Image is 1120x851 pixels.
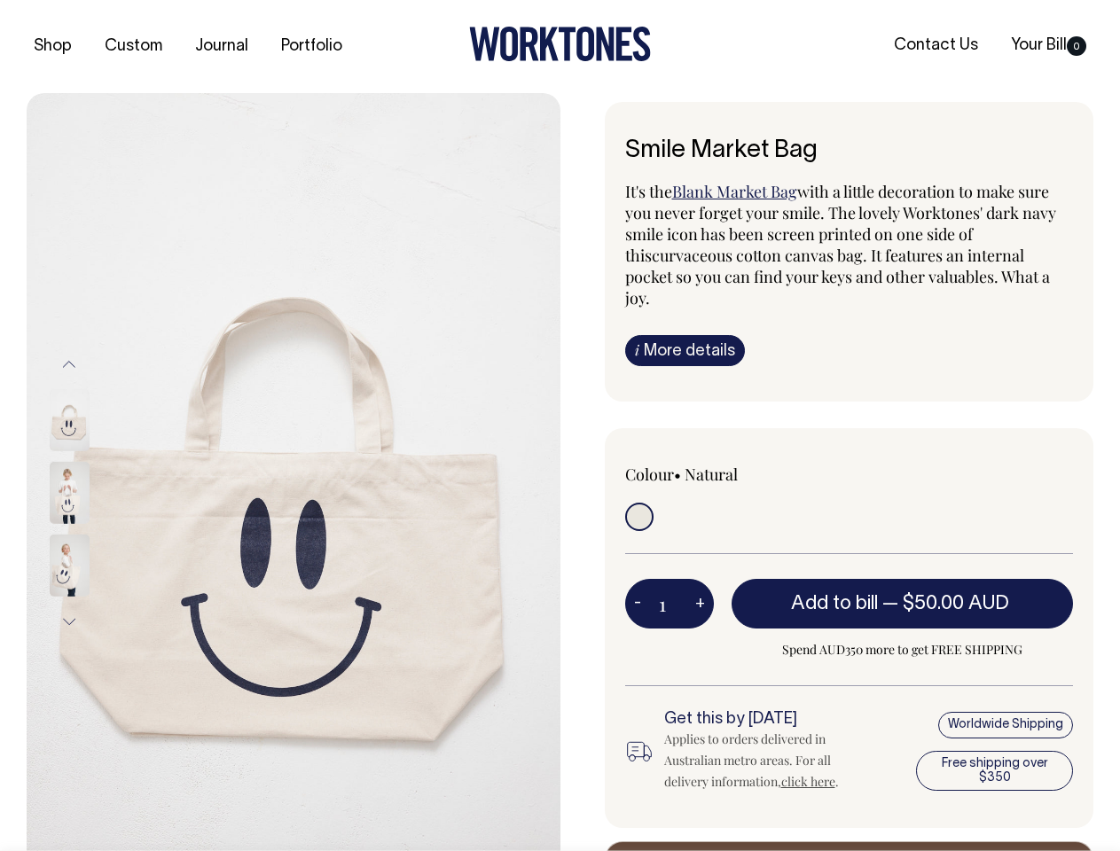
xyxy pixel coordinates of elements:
p: It's the with a little decoration to make sure you never forget your smile. The lovely Worktones'... [625,181,1074,308]
a: click here [781,773,835,790]
button: Add to bill —$50.00 AUD [732,579,1074,628]
a: Your Bill0 [1004,31,1093,60]
span: Add to bill [791,595,878,613]
span: Spend AUD350 more to get FREE SHIPPING [732,639,1074,660]
a: Portfolio [274,32,349,61]
span: • [674,464,681,485]
button: + [686,586,714,621]
button: - [625,586,650,621]
a: Contact Us [887,31,985,60]
a: Blank Market Bag [672,181,797,202]
label: Natural [685,464,738,485]
a: iMore details [625,335,745,366]
h6: Get this by [DATE] [664,711,869,729]
a: Shop [27,32,79,61]
span: — [882,595,1014,613]
span: curvaceous cotton canvas bag. It features an internal pocket so you can find your keys and other ... [625,245,1050,308]
img: Smile Market Bag [50,535,90,597]
img: Smile Market Bag [50,462,90,524]
div: Applies to orders delivered in Australian metro areas. For all delivery information, . [664,729,869,792]
div: Colour [625,464,804,485]
span: $50.00 AUD [903,595,1009,613]
img: Smile Market Bag [50,389,90,451]
h6: Smile Market Bag [625,137,1074,165]
button: Previous [56,344,82,384]
span: i [635,340,639,359]
span: 0 [1067,36,1086,56]
button: Next [56,602,82,642]
a: Journal [188,32,255,61]
a: Custom [98,32,169,61]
